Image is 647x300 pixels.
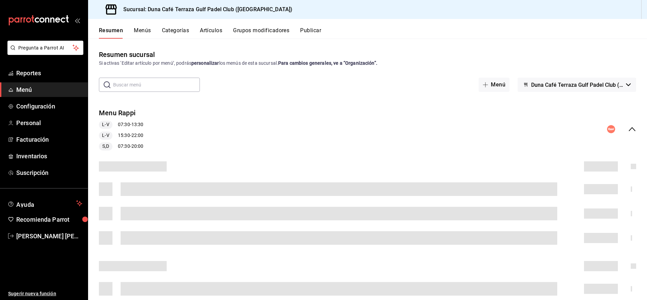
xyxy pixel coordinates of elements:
strong: Para cambios generales, ve a “Organización”. [278,60,377,66]
div: Si activas ‘Editar artículo por menú’, podrás los menús de esta sucursal. [99,60,636,67]
div: 07:30 - 20:00 [99,142,143,151]
div: collapse-menu-row [88,103,647,156]
span: [PERSON_NAME] [PERSON_NAME] [16,232,82,241]
span: Duna Café Terraza Gulf Padel Club ([GEOGRAPHIC_DATA]) [531,82,623,88]
span: Facturación [16,135,82,144]
span: Personal [16,118,82,127]
span: L-V [99,132,112,139]
span: Menú [16,85,82,94]
span: Suscripción [16,168,82,177]
span: L-V [99,121,112,128]
button: Categorías [162,27,189,39]
span: Recomienda Parrot [16,215,82,224]
button: Grupos modificadores [233,27,289,39]
span: Pregunta a Parrot AI [18,44,73,52]
button: Menús [134,27,151,39]
div: Resumen sucursal [99,49,155,60]
button: Menú [479,78,509,92]
h3: Sucursal: Duna Café Terraza Gulf Padel Club ([GEOGRAPHIC_DATA]) [118,5,292,14]
button: Resumen [99,27,123,39]
strong: personalizar [191,60,219,66]
div: navigation tabs [99,27,647,39]
button: Duna Café Terraza Gulf Padel Club ([GEOGRAPHIC_DATA]) [518,78,636,92]
span: Ayuda [16,199,74,207]
span: Reportes [16,68,82,78]
div: 07:30 - 13:30 [99,121,143,129]
button: Publicar [300,27,321,39]
span: Sugerir nueva función [8,290,82,297]
input: Buscar menú [113,78,200,92]
button: Pregunta a Parrot AI [7,41,83,55]
span: S,D [100,143,112,150]
button: open_drawer_menu [75,18,80,23]
div: 15:30 - 22:00 [99,132,143,140]
button: Artículos [200,27,222,39]
span: Inventarios [16,152,82,161]
a: Pregunta a Parrot AI [5,49,83,56]
button: Menu Rappi [99,108,135,118]
span: Configuración [16,102,82,111]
